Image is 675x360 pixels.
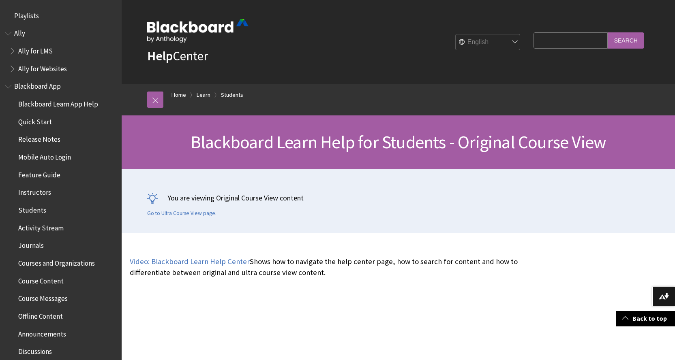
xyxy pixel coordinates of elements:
[18,203,46,214] span: Students
[608,32,644,48] input: Search
[18,44,53,55] span: Ally for LMS
[616,311,675,326] a: Back to top
[18,292,68,303] span: Course Messages
[5,27,117,76] nav: Book outline for Anthology Ally Help
[18,221,64,232] span: Activity Stream
[18,168,60,179] span: Feature Guide
[18,115,52,126] span: Quick Start
[14,27,25,38] span: Ally
[171,90,186,100] a: Home
[147,193,650,203] p: You are viewing Original Course View content
[221,90,243,100] a: Students
[18,327,66,338] span: Announcements
[18,133,60,144] span: Release Notes
[18,309,63,320] span: Offline Content
[18,239,44,250] span: Journals
[130,256,547,277] p: Shows how to navigate the help center page, how to search for content and how to differentiate be...
[147,19,249,43] img: Blackboard by Anthology
[18,274,64,285] span: Course Content
[18,256,95,267] span: Courses and Organizations
[197,90,210,100] a: Learn
[147,210,216,217] a: Go to Ultra Course View page.
[18,150,71,161] span: Mobile Auto Login
[18,186,51,197] span: Instructors
[18,97,98,108] span: Blackboard Learn App Help
[147,48,173,64] strong: Help
[14,9,39,20] span: Playlists
[147,48,208,64] a: HelpCenter
[130,257,250,266] a: Video: Blackboard Learn Help Center
[456,34,521,51] select: Site Language Selector
[5,9,117,23] nav: Book outline for Playlists
[18,62,67,73] span: Ally for Websites
[191,131,606,153] span: Blackboard Learn Help for Students - Original Course View
[18,345,52,356] span: Discussions
[14,80,61,91] span: Blackboard App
